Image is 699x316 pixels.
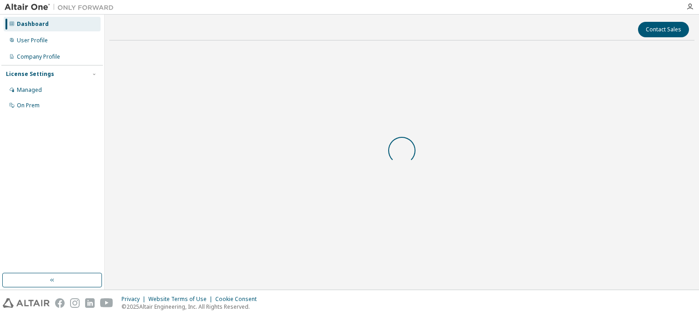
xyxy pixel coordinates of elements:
[5,3,118,12] img: Altair One
[17,53,60,60] div: Company Profile
[638,22,689,37] button: Contact Sales
[215,296,262,303] div: Cookie Consent
[3,298,50,308] img: altair_logo.svg
[85,298,95,308] img: linkedin.svg
[17,102,40,109] div: On Prem
[122,296,148,303] div: Privacy
[55,298,65,308] img: facebook.svg
[17,20,49,28] div: Dashboard
[122,303,262,311] p: © 2025 Altair Engineering, Inc. All Rights Reserved.
[17,86,42,94] div: Managed
[148,296,215,303] div: Website Terms of Use
[17,37,48,44] div: User Profile
[6,70,54,78] div: License Settings
[100,298,113,308] img: youtube.svg
[70,298,80,308] img: instagram.svg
